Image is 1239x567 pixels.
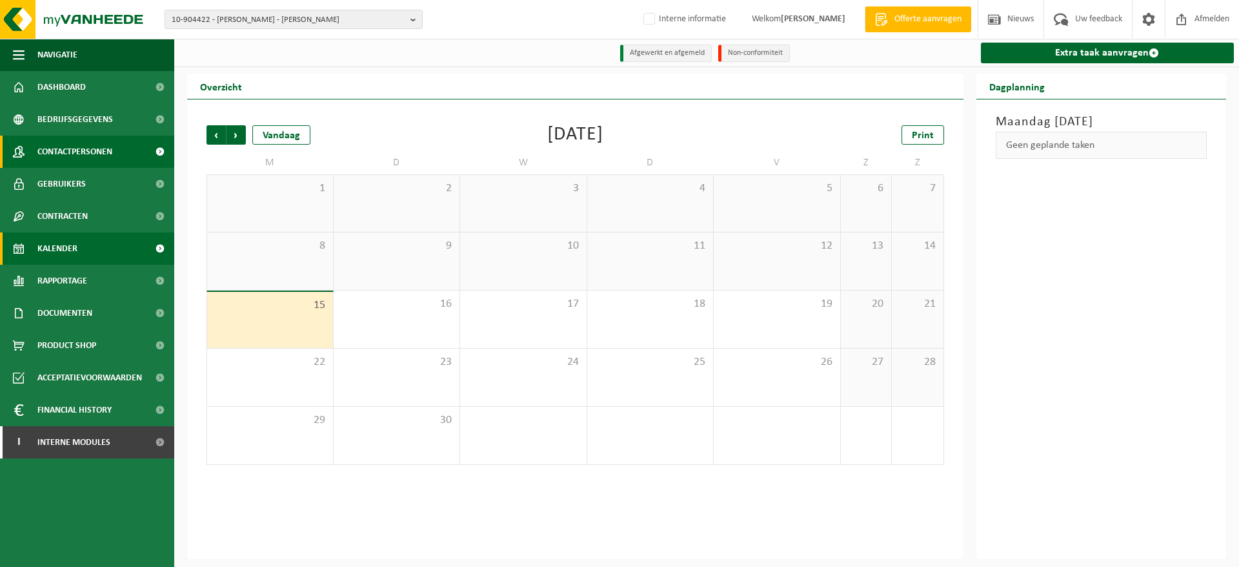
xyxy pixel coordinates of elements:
[898,181,936,196] span: 7
[37,168,86,200] span: Gebruikers
[781,14,845,24] strong: [PERSON_NAME]
[214,355,327,369] span: 22
[847,239,885,253] span: 13
[214,413,327,428] span: 29
[340,297,454,311] span: 16
[720,355,834,369] span: 26
[547,125,603,145] div: [DATE]
[847,355,885,369] span: 27
[340,355,454,369] span: 23
[467,239,580,253] span: 10
[891,13,965,26] span: Offerte aanvragen
[898,355,936,369] span: 28
[847,181,885,196] span: 6
[898,239,936,253] span: 14
[340,181,454,196] span: 2
[37,265,87,297] span: Rapportage
[467,355,580,369] span: 24
[37,136,112,168] span: Contactpersonen
[165,10,423,29] button: 10-904422 - [PERSON_NAME] - [PERSON_NAME]
[594,297,707,311] span: 18
[720,239,834,253] span: 12
[865,6,971,32] a: Offerte aanvragen
[37,362,142,394] span: Acceptatievoorwaarden
[594,181,707,196] span: 4
[37,232,77,265] span: Kalender
[847,297,885,311] span: 20
[340,413,454,428] span: 30
[912,130,934,141] span: Print
[898,297,936,311] span: 21
[902,125,944,145] a: Print
[467,297,580,311] span: 17
[37,297,92,329] span: Documenten
[996,112,1207,132] h3: Maandag [DATE]
[718,45,790,62] li: Non-conformiteit
[620,45,712,62] li: Afgewerkt en afgemeld
[981,43,1234,63] a: Extra taak aanvragen
[206,125,226,145] span: Vorige
[594,239,707,253] span: 11
[227,125,246,145] span: Volgende
[214,239,327,253] span: 8
[714,151,841,174] td: V
[841,151,892,174] td: Z
[206,151,334,174] td: M
[37,71,86,103] span: Dashboard
[340,239,454,253] span: 9
[172,10,405,30] span: 10-904422 - [PERSON_NAME] - [PERSON_NAME]
[37,329,96,362] span: Product Shop
[892,151,943,174] td: Z
[37,426,110,459] span: Interne modules
[976,74,1058,99] h2: Dagplanning
[252,125,310,145] div: Vandaag
[720,181,834,196] span: 5
[13,426,25,459] span: I
[641,10,726,29] label: Interne informatie
[587,151,714,174] td: D
[467,181,580,196] span: 3
[187,74,255,99] h2: Overzicht
[37,103,113,136] span: Bedrijfsgegevens
[37,200,88,232] span: Contracten
[37,39,77,71] span: Navigatie
[720,297,834,311] span: 19
[334,151,461,174] td: D
[37,394,112,426] span: Financial History
[594,355,707,369] span: 25
[214,298,327,313] span: 15
[214,181,327,196] span: 1
[460,151,587,174] td: W
[996,132,1207,159] div: Geen geplande taken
